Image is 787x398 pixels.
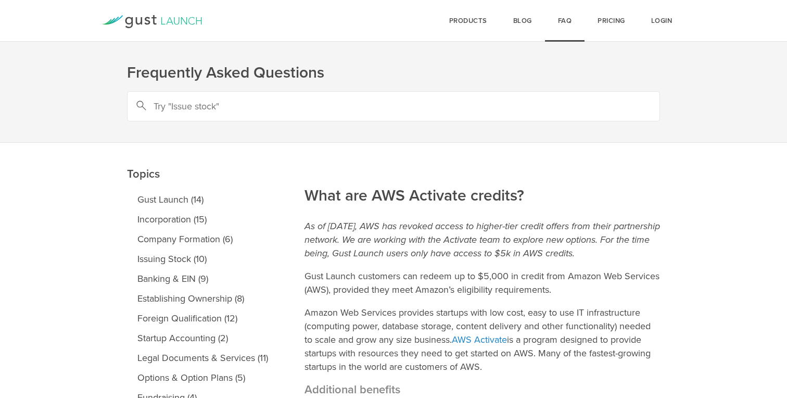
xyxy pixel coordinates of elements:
a: Issuing Stock (10) [127,249,278,269]
em: As of [DATE], AWS has revoked access to higher-tier credit offers from their partnership network.... [304,220,660,259]
input: Try "Issue stock" [127,91,660,121]
a: Options & Option Plans (5) [127,368,278,388]
h2: What are AWS Activate credits? [304,115,660,206]
p: Amazon Web Services provides startups with low cost, easy to use IT infrastructure (computing pow... [304,306,660,374]
h1: Frequently Asked Questions [127,63,660,83]
a: Startup Accounting (2) [127,328,278,348]
a: Legal Documents & Services (11) [127,348,278,368]
a: Company Formation (6) [127,229,278,249]
a: Banking & EIN (9) [127,269,278,289]
a: AWS Activate [452,334,507,345]
h2: Topics [127,93,278,184]
p: Gust Launch customers can redeem up to $5,000 in credit from Amazon Web Services (AWS), provided ... [304,269,660,296]
a: Incorporation (15) [127,209,278,229]
h3: Additional benefits [304,383,660,396]
a: Gust Launch (14) [127,190,278,209]
a: Establishing Ownership (8) [127,289,278,308]
a: Foreign Qualification (12) [127,308,278,328]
